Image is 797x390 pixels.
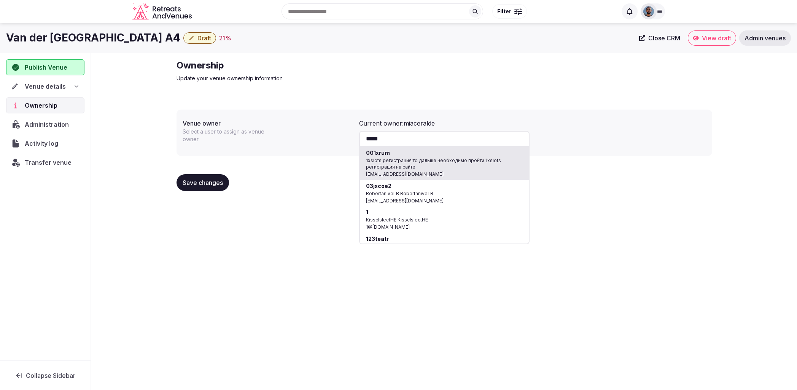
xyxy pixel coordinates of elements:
[745,34,786,42] span: Admin venues
[366,191,523,197] div: RobertaniveLB RobertaniveLB
[366,150,390,156] strong: 001xrum
[366,244,523,250] div: ArthurBrokeRU ArthurBrokeRU
[366,209,368,215] strong: 1
[635,30,685,46] a: Close CRM
[366,217,523,223] div: KissclslectHE KissclslectHE
[219,33,231,43] div: 21 %
[183,32,216,44] button: Draft
[492,4,527,19] button: Filter
[366,171,523,178] span: [EMAIL_ADDRESS][DOMAIN_NAME]
[366,198,523,204] span: [EMAIL_ADDRESS][DOMAIN_NAME]
[132,3,193,20] svg: Retreats and Venues company logo
[648,34,680,42] span: Close CRM
[366,224,523,231] span: 1@[DOMAIN_NAME]
[688,30,736,46] a: View draft
[366,236,389,242] strong: 123teatr
[497,8,511,15] span: Filter
[643,6,654,17] img: oliver.kattan
[6,30,180,45] h1: Van der [GEOGRAPHIC_DATA] A4
[132,3,193,20] a: Visit the homepage
[219,33,231,43] button: 21%
[197,34,211,42] span: Draft
[366,158,523,170] div: 1xslots регистрация то дальше необходимо пройти 1xslots регистрация на сайте
[702,34,731,42] span: View draft
[739,30,791,46] a: Admin venues
[366,183,391,189] strong: 03jxcoe2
